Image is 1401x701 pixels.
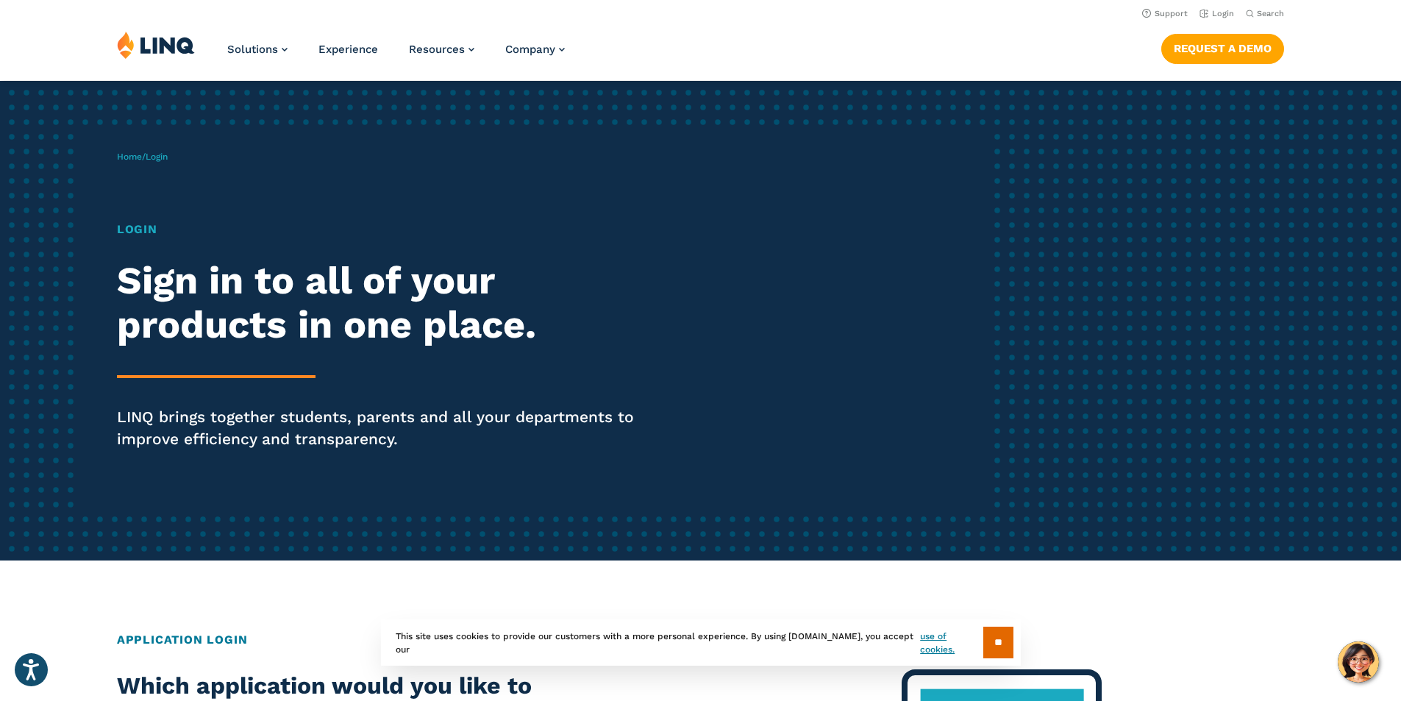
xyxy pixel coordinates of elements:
[117,221,657,238] h1: Login
[381,619,1021,666] div: This site uses cookies to provide our customers with a more personal experience. By using [DOMAIN...
[1161,34,1284,63] a: Request a Demo
[1161,31,1284,63] nav: Button Navigation
[409,43,465,56] span: Resources
[920,630,983,656] a: use of cookies.
[227,31,565,79] nav: Primary Navigation
[117,152,142,162] a: Home
[227,43,278,56] span: Solutions
[117,31,195,59] img: LINQ | K‑12 Software
[117,406,657,450] p: LINQ brings together students, parents and all your departments to improve efficiency and transpa...
[1199,9,1234,18] a: Login
[227,43,288,56] a: Solutions
[505,43,555,56] span: Company
[117,152,168,162] span: /
[318,43,378,56] a: Experience
[1257,9,1284,18] span: Search
[117,631,1284,649] h2: Application Login
[505,43,565,56] a: Company
[146,152,168,162] span: Login
[117,259,657,347] h2: Sign in to all of your products in one place.
[1142,9,1188,18] a: Support
[1338,641,1379,683] button: Hello, have a question? Let’s chat.
[1246,8,1284,19] button: Open Search Bar
[409,43,474,56] a: Resources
